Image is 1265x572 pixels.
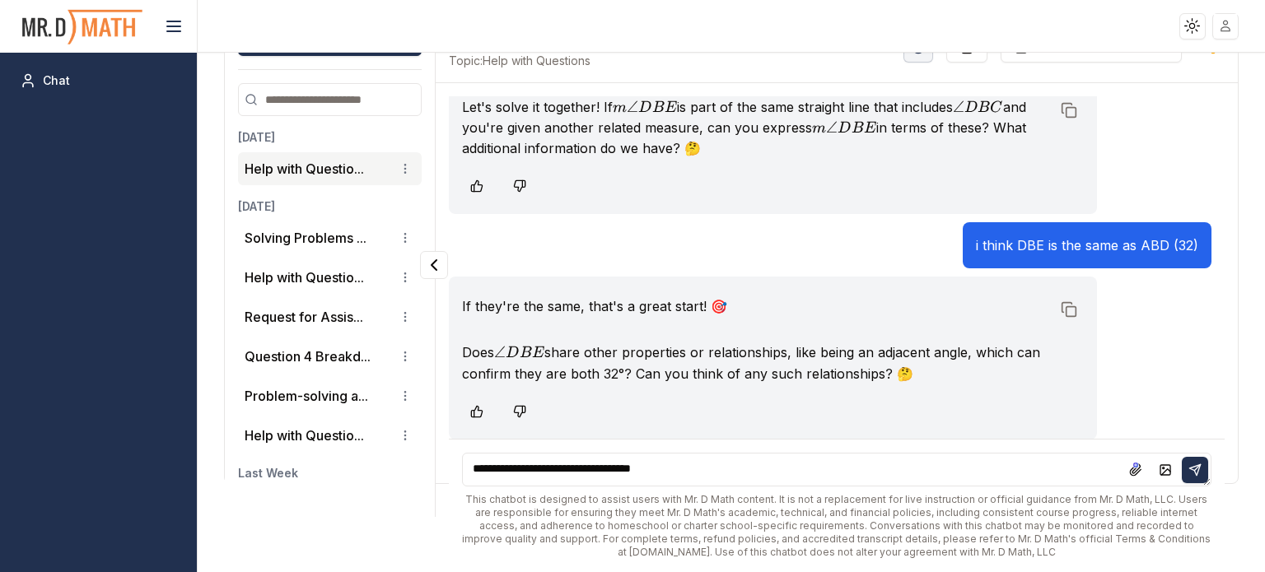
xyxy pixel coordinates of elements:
[506,346,519,360] span: D
[520,346,544,360] span: BE
[245,346,371,366] button: Question 4 Breakd...
[420,251,448,279] button: Collapse panel
[964,100,978,115] span: D
[449,53,590,69] span: Help with Questions
[462,453,1211,486] textarea: To enrich screen reader interactions, please activate Accessibility in Grammarly extension settings
[21,5,144,49] img: PromptOwl
[462,296,1051,316] p: If they're the same, that's a great start! 🎯
[395,159,415,179] button: Conversation options
[13,66,184,95] a: Chat
[238,129,422,146] h3: [DATE]
[627,98,638,116] span: ∠
[613,100,627,115] span: m
[245,307,363,327] button: Request for Assis...
[976,235,1198,255] p: i think DBE is the same as ABD (32)
[1214,14,1238,38] img: placeholder-user.jpg
[395,346,415,366] button: Conversation options
[395,307,415,327] button: Conversation options
[462,493,1211,559] div: This chatbot is designed to assist users with Mr. D Math content. It is not a replacement for liv...
[395,426,415,445] button: Conversation options
[245,267,364,287] button: Help with Questio...
[245,159,364,179] button: Help with Questio...
[953,98,964,116] span: ∠
[852,121,875,136] span: BE
[245,426,364,445] button: Help with Questio...
[812,121,826,136] span: m
[462,97,1051,158] p: Let's solve it together! If is part of the same straight line that includes and you're given anot...
[238,465,422,481] h3: Last Week
[395,228,415,248] button: Conversation options
[978,100,1001,115] span: BC
[638,100,651,115] span: D
[652,100,676,115] span: BE
[245,386,368,406] button: Problem-solving a...
[826,119,838,137] span: ∠
[245,228,366,248] button: Solving Problems ...
[462,342,1051,383] p: Does share other properties or relationships, like being an adjacent angle, which can confirm the...
[395,386,415,406] button: Conversation options
[238,198,422,215] h3: [DATE]
[395,267,415,287] button: Conversation options
[838,121,851,136] span: D
[43,72,70,89] span: Chat
[494,343,506,361] span: ∠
